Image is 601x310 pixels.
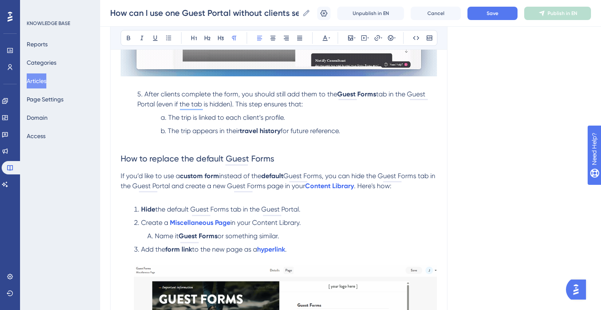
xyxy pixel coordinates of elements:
span: 5. After clients complete the form, you should still add them to the [137,90,337,98]
span: Create a [141,219,168,227]
span: Guest Forms, you can hide the Guest Forms tab in the Guest Portal and create a new Guest Forms pa... [121,172,437,190]
strong: custom form [180,172,219,180]
strong: form link [165,245,192,253]
button: Cancel [411,7,461,20]
button: Access [27,129,45,144]
span: Guest Forms tab in the Guest Portal. [190,205,300,213]
div: KNOWLEDGE BASE [27,20,70,27]
strong: default [261,172,283,180]
iframe: UserGuiding AI Assistant Launcher [566,277,591,302]
button: Reports [27,37,48,52]
a: Content Library [305,182,354,190]
span: Publish in EN [548,10,577,17]
span: to the new page as a [192,245,257,253]
span: tab in the Guest Portal (even if the tab is hidden). This step ensures that: [137,90,427,108]
input: Article Name [110,7,299,19]
span: The trip is linked to each client’s profile. [168,113,285,121]
span: Cancel [427,10,444,17]
span: Need Help? [20,2,52,12]
button: Domain [27,110,48,125]
strong: travel history [240,127,280,135]
span: or something similar. [217,232,279,240]
span: Name it [155,232,179,240]
span: the default [155,205,189,213]
button: Publish in EN [524,7,591,20]
button: Categories [27,55,56,70]
button: Unpublish in EN [337,7,404,20]
strong: Guest Forms [179,232,217,240]
span: . [285,245,287,253]
span: Add the [141,245,165,253]
span: in your Content Library. [230,219,301,227]
strong: Hide [141,205,155,213]
strong: Guest Forms [337,90,376,98]
span: Unpublish in EN [353,10,389,17]
button: Articles [27,73,46,88]
span: How to replace the default Guest Forms [121,154,274,164]
span: The trip appears in their [168,127,240,135]
button: Save [467,7,518,20]
span: for future reference. [280,127,340,135]
span: If you’d like to use a [121,172,180,180]
span: instead of the [219,172,261,180]
a: hyperlink [257,245,285,253]
a: Miscellaneous Page [170,219,230,227]
button: Page Settings [27,92,63,107]
span: Save [487,10,498,17]
span: . Here's how: [354,182,391,190]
